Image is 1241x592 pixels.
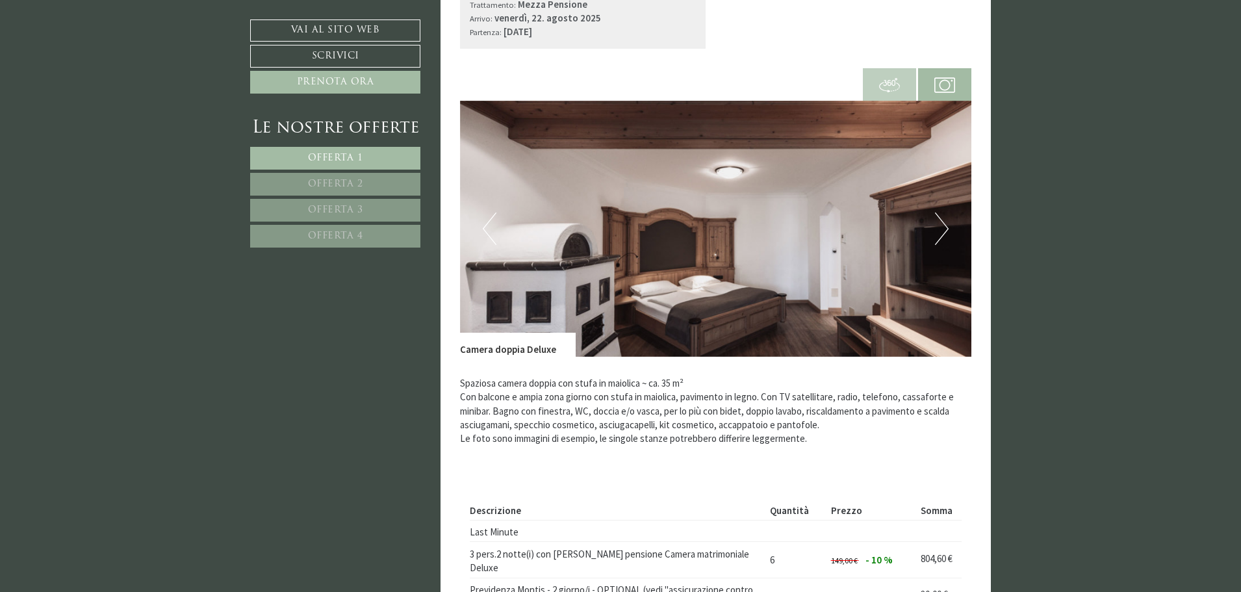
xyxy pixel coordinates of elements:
[470,542,765,578] td: 3 pers.2 notte(i) con [PERSON_NAME] pensione Camera matrimoniale Deluxe
[494,12,601,24] b: venerdì, 22. agosto 2025
[308,205,363,215] span: Offerta 3
[915,542,962,578] td: 804,60 €
[935,212,949,245] button: Next
[831,556,858,565] span: 149,00 €
[308,231,363,241] span: Offerta 4
[504,25,532,38] b: [DATE]
[470,520,765,542] td: Last Minute
[934,75,955,96] img: camera.svg
[250,71,420,94] a: Prenota ora
[826,501,915,520] th: Prezzo
[19,37,172,47] div: Montis – Active Nature Spa
[460,333,576,356] div: Camera doppia Deluxe
[250,45,420,68] a: Scrivici
[470,27,502,37] small: Partenza:
[250,116,420,140] div: Le nostre offerte
[879,75,900,96] img: 360-grad.svg
[460,376,972,446] p: Spaziosa camera doppia con stufa in maiolica ~ ca. 35 m² Con balcone e ampia zona giorno con stuf...
[308,179,363,189] span: Offerta 2
[250,19,420,42] a: Vai al sito web
[10,34,179,71] div: Buon giorno, come possiamo aiutarla?
[308,153,363,163] span: Offerta 1
[765,542,826,578] td: 6
[231,10,281,31] div: giovedì
[470,13,493,23] small: Arrivo:
[460,101,972,357] img: image
[483,212,496,245] button: Previous
[19,60,172,69] small: 08:53
[765,501,826,520] th: Quantità
[865,554,893,566] span: - 10 %
[915,501,962,520] th: Somma
[441,342,513,365] button: Invia
[470,501,765,520] th: Descrizione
